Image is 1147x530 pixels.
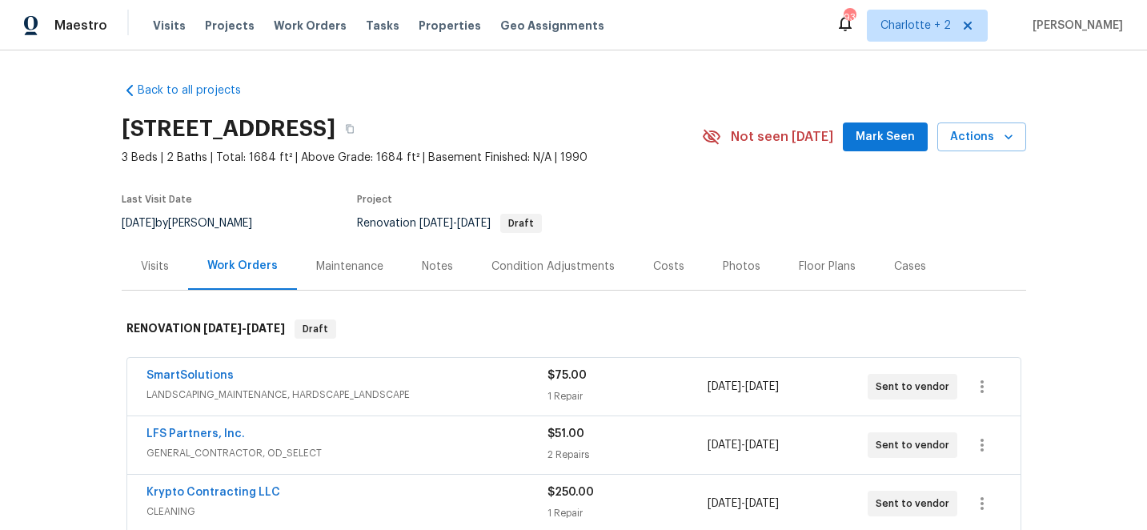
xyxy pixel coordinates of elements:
h2: [STREET_ADDRESS] [122,121,335,137]
span: Mark Seen [856,127,915,147]
span: Visits [153,18,186,34]
span: Not seen [DATE] [731,129,833,145]
div: 93 [844,10,855,26]
span: Renovation [357,218,542,229]
span: Sent to vendor [876,379,956,395]
span: [DATE] [247,323,285,334]
div: Costs [653,259,684,275]
a: Krypto Contracting LLC [146,487,280,498]
span: - [419,218,491,229]
h6: RENOVATION [126,319,285,339]
span: Project [357,195,392,204]
span: [DATE] [745,381,779,392]
div: RENOVATION [DATE]-[DATE]Draft [122,303,1026,355]
span: - [708,437,779,453]
span: Geo Assignments [500,18,604,34]
div: Floor Plans [799,259,856,275]
span: Maestro [54,18,107,34]
span: $250.00 [547,487,594,498]
span: [DATE] [457,218,491,229]
span: [DATE] [708,381,741,392]
span: [DATE] [419,218,453,229]
span: $51.00 [547,428,584,440]
div: Cases [894,259,926,275]
span: Projects [205,18,255,34]
span: [DATE] [708,440,741,451]
span: Last Visit Date [122,195,192,204]
span: [DATE] [745,498,779,509]
a: Back to all projects [122,82,275,98]
a: LFS Partners, Inc. [146,428,245,440]
div: by [PERSON_NAME] [122,214,271,233]
span: Sent to vendor [876,496,956,512]
button: Copy Address [335,114,364,143]
span: - [203,323,285,334]
div: Work Orders [207,258,278,274]
span: Properties [419,18,481,34]
div: Condition Adjustments [491,259,615,275]
span: Tasks [366,20,399,31]
div: Maintenance [316,259,383,275]
span: [PERSON_NAME] [1026,18,1123,34]
span: LANDSCAPING_MAINTENANCE, HARDSCAPE_LANDSCAPE [146,387,547,403]
span: [DATE] [122,218,155,229]
span: $75.00 [547,370,587,381]
div: Visits [141,259,169,275]
span: - [708,379,779,395]
span: Actions [950,127,1013,147]
button: Actions [937,122,1026,152]
div: 1 Repair [547,388,708,404]
span: [DATE] [745,440,779,451]
a: SmartSolutions [146,370,234,381]
span: GENERAL_CONTRACTOR, OD_SELECT [146,445,547,461]
span: - [708,496,779,512]
span: Draft [502,219,540,228]
span: Charlotte + 2 [880,18,951,34]
div: Photos [723,259,760,275]
span: Sent to vendor [876,437,956,453]
span: Draft [296,321,335,337]
button: Mark Seen [843,122,928,152]
span: Work Orders [274,18,347,34]
div: Notes [422,259,453,275]
div: 1 Repair [547,505,708,521]
span: [DATE] [203,323,242,334]
span: [DATE] [708,498,741,509]
span: 3 Beds | 2 Baths | Total: 1684 ft² | Above Grade: 1684 ft² | Basement Finished: N/A | 1990 [122,150,702,166]
div: 2 Repairs [547,447,708,463]
span: CLEANING [146,504,547,520]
